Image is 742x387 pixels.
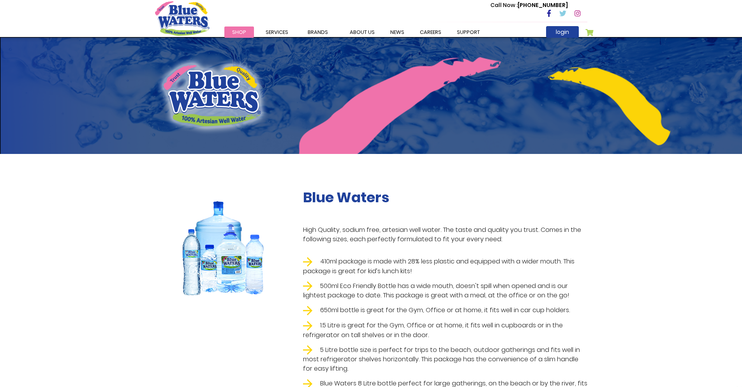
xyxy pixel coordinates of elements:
[155,1,210,35] a: store logo
[303,306,587,315] li: 650ml bottle is great for the Gym, Office or at home, it fits well in car cup holders.
[490,1,568,9] p: [PHONE_NUMBER]
[546,26,579,38] a: login
[342,27,382,38] a: about us
[449,27,488,38] a: support
[382,27,412,38] a: News
[412,27,449,38] a: careers
[308,28,328,36] span: Brands
[303,321,587,340] li: 1.5 Litre is great for the Gym, Office or at home, it fits well in cupboards or in the refrigerat...
[303,281,587,300] li: 500ml Eco Friendly Bottle has a wide mouth, doesn't spill when opened and is our lightest package...
[303,345,587,374] li: 5 Litre bottle size is perfect for trips to the beach, outdoor gatherings and fits well in most r...
[490,1,518,9] span: Call Now :
[266,28,288,36] span: Services
[303,225,587,244] p: High Quality, sodium free, artesian well water. The taste and quality you trust. Comes in the fol...
[303,257,587,276] li: 410ml package is made with 28% less plastic and equipped with a wider mouth. This package is grea...
[303,189,587,206] h2: Blue Waters
[232,28,246,36] span: Shop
